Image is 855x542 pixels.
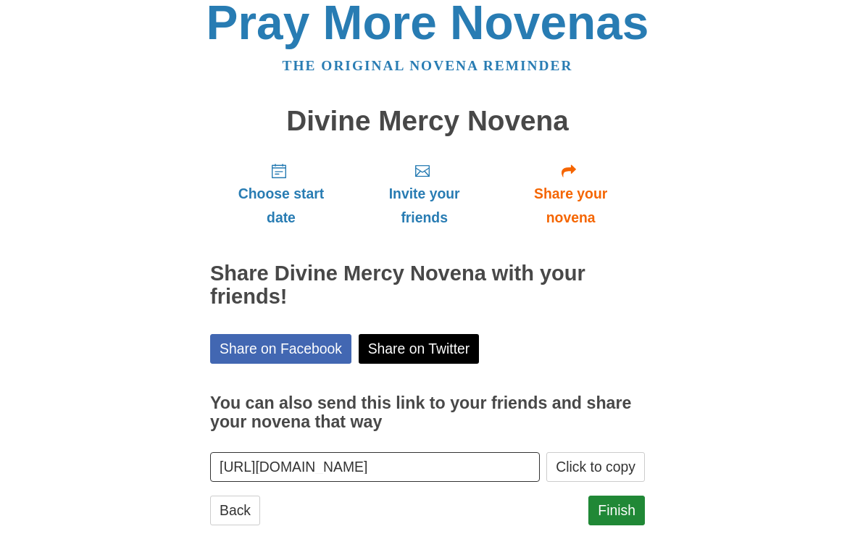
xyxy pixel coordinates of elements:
[367,182,482,230] span: Invite your friends
[210,334,351,364] a: Share on Facebook
[210,106,645,137] h1: Divine Mercy Novena
[283,58,573,73] a: The original novena reminder
[210,262,645,309] h2: Share Divine Mercy Novena with your friends!
[496,151,645,237] a: Share your novena
[352,151,496,237] a: Invite your friends
[225,182,338,230] span: Choose start date
[210,394,645,431] h3: You can also send this link to your friends and share your novena that way
[511,182,630,230] span: Share your novena
[210,496,260,525] a: Back
[588,496,645,525] a: Finish
[546,452,645,482] button: Click to copy
[210,151,352,237] a: Choose start date
[359,334,480,364] a: Share on Twitter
